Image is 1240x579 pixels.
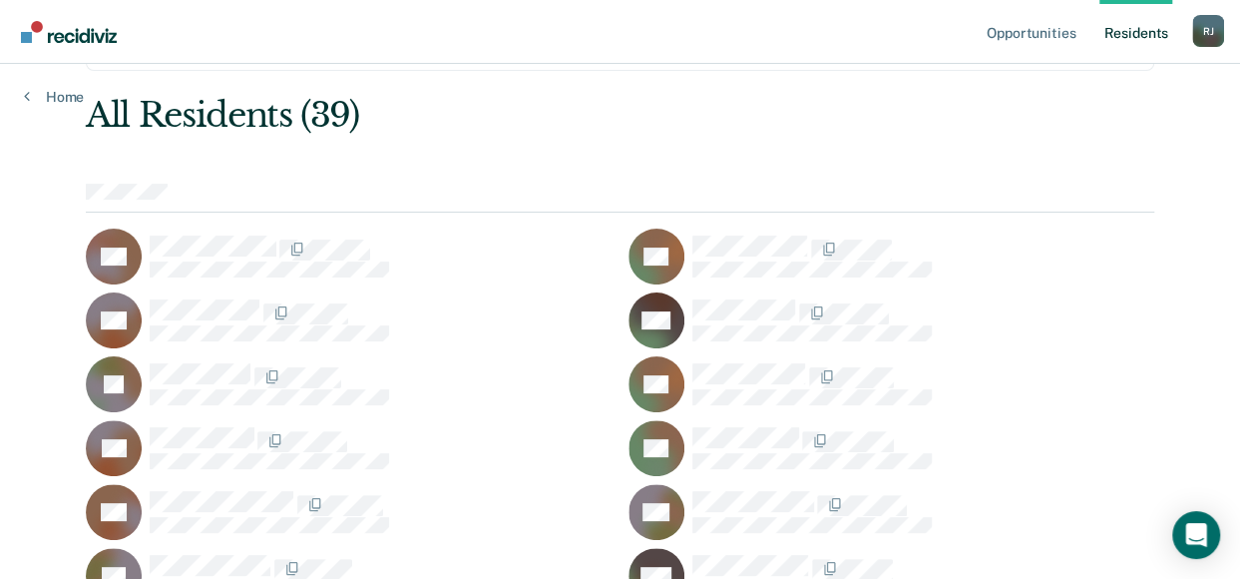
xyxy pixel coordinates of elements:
[1192,15,1224,47] button: Profile dropdown button
[1192,15,1224,47] div: R J
[86,95,941,136] div: All Residents (39)
[24,88,84,106] a: Home
[21,21,117,43] img: Recidiviz
[1172,511,1220,559] div: Open Intercom Messenger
